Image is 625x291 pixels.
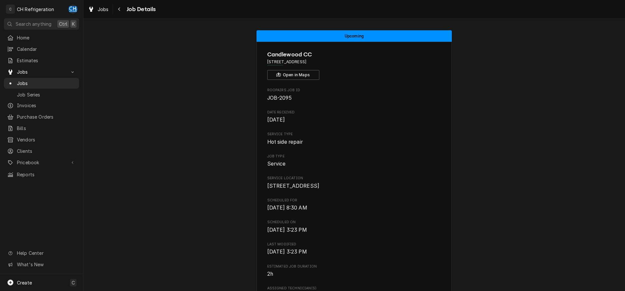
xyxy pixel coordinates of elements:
[267,139,303,145] span: Hot side repair
[267,198,441,203] span: Scheduled For
[68,5,77,14] div: CH
[6,5,15,14] div: C
[4,157,79,168] a: Go to Pricebook
[17,102,76,109] span: Invoices
[267,110,441,124] div: Date Received
[4,169,79,180] a: Reports
[17,125,76,132] span: Bills
[267,264,441,278] div: Estimated Job Duration
[267,242,441,247] span: Last Modified
[17,136,76,143] span: Vendors
[267,242,441,256] div: Last Modified
[59,21,67,27] span: Ctrl
[267,138,441,146] span: Service Type
[17,57,76,64] span: Estimates
[267,220,441,234] div: Scheduled On
[72,21,75,27] span: K
[267,95,292,101] span: JOB-2095
[68,5,77,14] div: Chris Hiraga's Avatar
[4,248,79,258] a: Go to Help Center
[267,132,441,137] span: Service Type
[267,116,441,124] span: Date Received
[114,4,125,14] button: Navigate back
[16,21,51,27] span: Search anything
[267,88,441,93] span: Roopairs Job ID
[267,264,441,269] span: Estimated Job Duration
[17,159,66,166] span: Pricebook
[267,227,307,233] span: [DATE] 3:23 PM
[267,271,273,277] span: 2h
[17,171,76,178] span: Reports
[4,89,79,100] a: Job Series
[4,78,79,89] a: Jobs
[267,94,441,102] span: Roopairs Job ID
[257,30,452,42] div: Status
[267,50,441,59] span: Name
[267,160,441,168] span: Job Type
[17,148,76,154] span: Clients
[267,110,441,115] span: Date Received
[267,161,286,167] span: Service
[17,91,76,98] span: Job Series
[345,34,364,38] span: Upcoming
[17,46,76,52] span: Calendar
[4,146,79,156] a: Clients
[267,183,320,189] span: [STREET_ADDRESS]
[267,226,441,234] span: Scheduled On
[267,248,441,256] span: Last Modified
[267,204,441,212] span: Scheduled For
[267,88,441,102] div: Roopairs Job ID
[267,176,441,190] div: Service Location
[267,154,441,159] span: Job Type
[267,205,307,211] span: [DATE] 8:30 AM
[4,259,79,270] a: Go to What's New
[17,113,76,120] span: Purchase Orders
[72,279,75,286] span: C
[267,270,441,278] span: Estimated Job Duration
[267,117,285,123] span: [DATE]
[4,32,79,43] a: Home
[17,6,54,13] div: CH Refrigeration
[4,44,79,54] a: Calendar
[17,250,75,256] span: Help Center
[17,280,32,285] span: Create
[17,68,66,75] span: Jobs
[4,55,79,66] a: Estimates
[267,220,441,225] span: Scheduled On
[17,261,75,268] span: What's New
[4,123,79,134] a: Bills
[267,154,441,168] div: Job Type
[267,198,441,212] div: Scheduled For
[4,111,79,122] a: Purchase Orders
[267,59,441,65] span: Address
[267,286,441,291] span: Assigned Technician(s)
[125,5,156,14] span: Job Details
[267,132,441,146] div: Service Type
[267,50,441,80] div: Client Information
[267,176,441,181] span: Service Location
[4,100,79,111] a: Invoices
[17,80,76,87] span: Jobs
[98,6,109,13] span: Jobs
[85,4,111,15] a: Jobs
[267,70,319,80] button: Open in Maps
[267,182,441,190] span: Service Location
[17,34,76,41] span: Home
[267,249,307,255] span: [DATE] 3:23 PM
[4,66,79,77] a: Go to Jobs
[4,134,79,145] a: Vendors
[4,18,79,30] button: Search anythingCtrlK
